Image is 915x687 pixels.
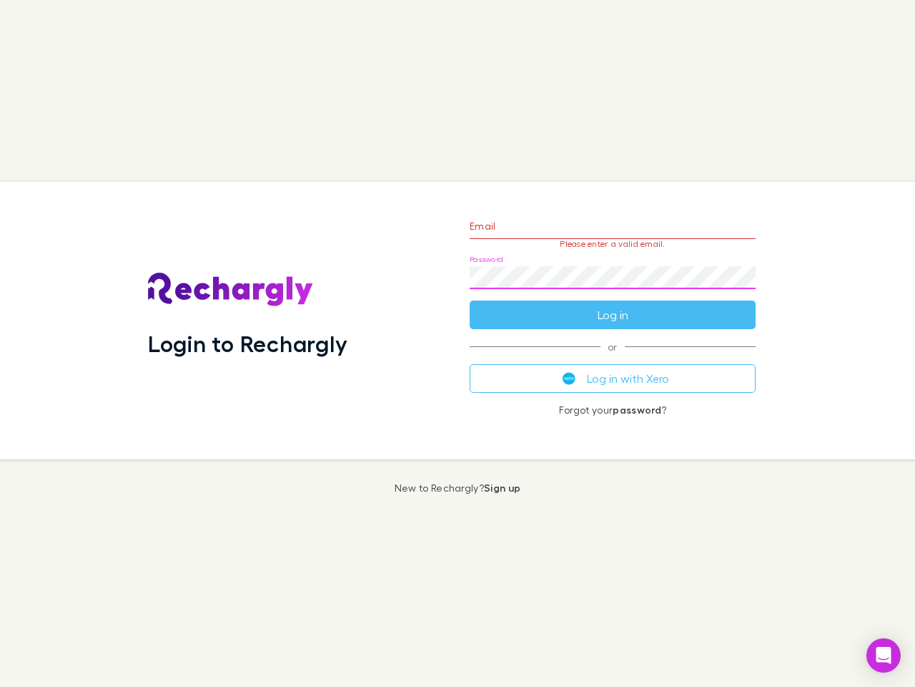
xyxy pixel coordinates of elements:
[148,330,347,357] h1: Login to Rechargly
[395,482,521,494] p: New to Rechargly?
[866,638,901,673] div: Open Intercom Messenger
[470,239,756,249] p: Please enter a valid email.
[484,482,520,494] a: Sign up
[563,372,575,385] img: Xero's logo
[470,301,756,329] button: Log in
[613,404,661,416] a: password
[470,404,756,416] p: Forgot your ?
[470,346,756,347] span: or
[470,254,503,265] label: Password
[470,364,756,393] button: Log in with Xero
[148,273,314,307] img: Rechargly's Logo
